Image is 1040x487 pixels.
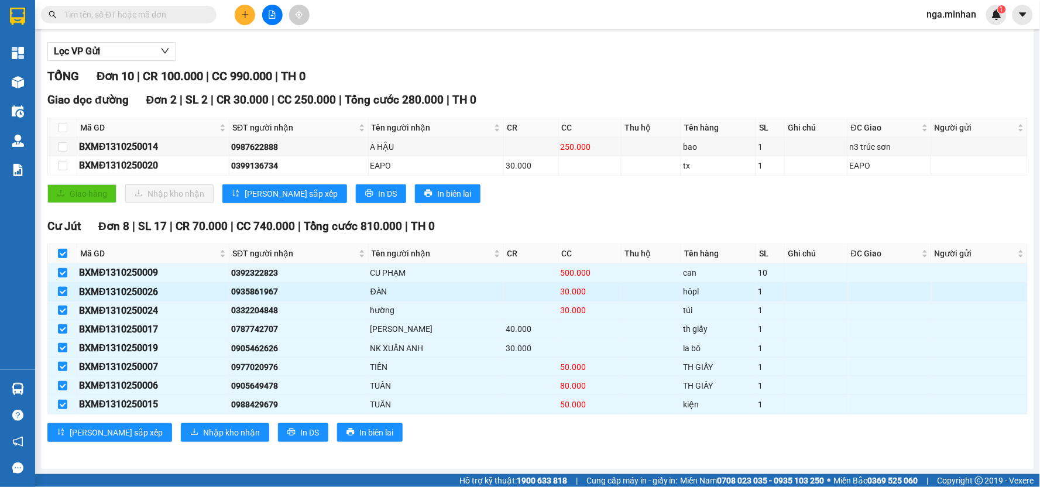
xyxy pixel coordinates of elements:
div: 30.000 [561,285,620,298]
span: nga.minhan [918,7,986,22]
div: BXMĐ1310250026 [79,284,227,299]
span: TH 0 [411,220,435,233]
div: BXMĐ1310250019 [79,341,227,355]
button: file-add [262,5,283,25]
span: question-circle [12,410,23,421]
div: 50.000 [561,398,620,411]
span: Mã GD [80,247,217,260]
span: Miền Nam [681,474,825,487]
div: 40.000 [506,323,556,335]
strong: 0369 525 060 [868,476,918,485]
th: CR [504,244,558,263]
div: 1 [758,379,782,392]
th: Tên hàng [681,244,756,263]
td: 0977020976 [229,358,368,376]
span: | [132,220,135,233]
div: TH GIẤY [683,379,754,392]
img: warehouse-icon [12,76,24,88]
span: CC 250.000 [277,93,336,107]
img: logo-vxr [10,8,25,25]
span: plus [241,11,249,19]
td: BXMĐ1310250026 [77,283,229,301]
button: printerIn DS [278,423,328,442]
span: Người gửi [935,121,1015,134]
div: 0332204848 [231,304,366,317]
span: In biên lai [359,426,393,439]
span: Cung cấp máy in - giấy in: [586,474,678,487]
span: [PERSON_NAME] sắp xếp [245,187,338,200]
div: hôpl [683,285,754,298]
span: In biên lai [437,187,471,200]
span: | [447,93,449,107]
button: downloadNhập kho nhận [181,423,269,442]
th: CC [559,244,622,263]
div: túi [683,304,754,317]
div: 1 [758,323,782,335]
button: printerIn biên lai [415,184,480,203]
span: | [170,220,173,233]
span: In DS [300,426,319,439]
div: hường [370,304,502,317]
div: 1 [758,361,782,373]
span: | [927,474,929,487]
td: BXMĐ1310250017 [77,320,229,339]
div: 30.000 [561,304,620,317]
td: hường [369,301,504,320]
div: BXMĐ1310250006 [79,378,227,393]
div: can [683,266,754,279]
span: | [298,220,301,233]
span: aim [295,11,303,19]
td: ĐÀN [369,283,504,301]
td: EAPO [369,156,504,175]
span: SL 17 [138,220,167,233]
div: kiện [683,398,754,411]
td: 0905462626 [229,339,368,358]
div: CU PHẠM [370,266,502,279]
th: Thu hộ [622,118,681,138]
div: 1 [758,140,782,153]
span: Tên người nhận [372,247,492,260]
div: n3 trúc sơn [850,140,929,153]
span: download [190,428,198,437]
button: Lọc VP Gửi [47,42,176,61]
span: TỔNG [47,69,79,83]
span: Nhập kho nhận [203,426,260,439]
td: 0332204848 [229,301,368,320]
span: printer [287,428,296,437]
div: TH GIẤY [683,361,754,373]
span: | [231,220,234,233]
th: Thu hộ [622,244,681,263]
div: 10 [758,266,782,279]
button: uploadGiao hàng [47,184,116,203]
button: plus [235,5,255,25]
div: A HẬU [370,140,502,153]
button: sort-ascending[PERSON_NAME] sắp xếp [222,184,347,203]
span: printer [424,189,433,198]
span: SL 2 [186,93,208,107]
button: caret-down [1012,5,1033,25]
span: | [137,69,140,83]
td: 0988429679 [229,395,368,414]
td: kim [369,320,504,339]
span: | [339,93,342,107]
span: caret-down [1018,9,1028,20]
span: | [206,69,209,83]
button: aim [289,5,310,25]
th: Ghi chú [785,118,848,138]
div: BXMĐ1310250017 [79,322,227,337]
div: 1 [758,285,782,298]
th: Tên hàng [681,118,756,138]
span: | [576,474,578,487]
span: CC 990.000 [212,69,272,83]
td: TUẤN [369,376,504,395]
img: solution-icon [12,164,24,176]
span: Đơn 2 [146,93,177,107]
div: 1 [758,398,782,411]
span: Cư Jút [47,220,81,233]
div: 0905462626 [231,342,366,355]
td: 0987622888 [229,138,368,156]
img: warehouse-icon [12,383,24,395]
div: ĐÀN [370,285,502,298]
td: 0392322823 [229,263,368,282]
span: Mã GD [80,121,217,134]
